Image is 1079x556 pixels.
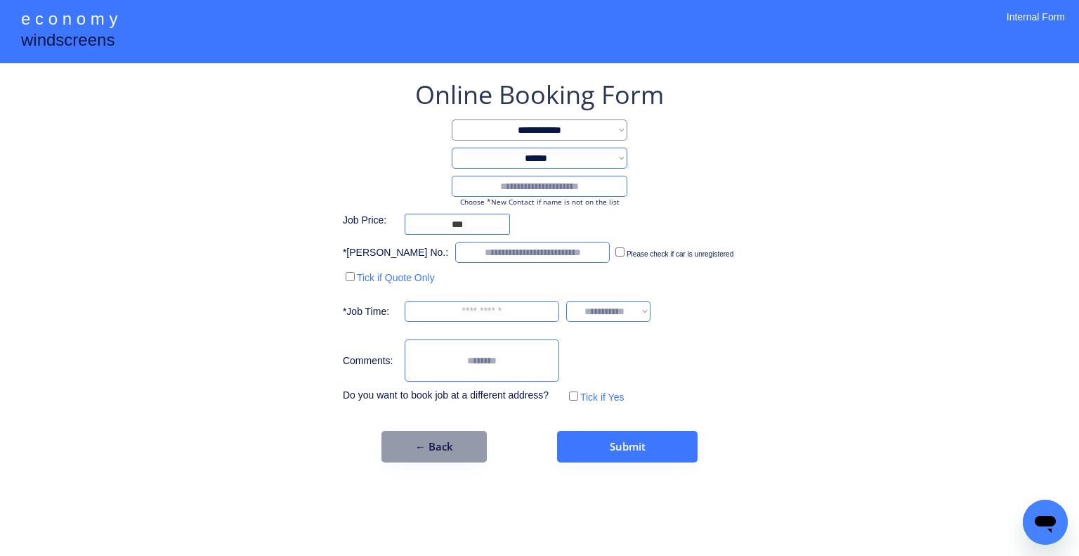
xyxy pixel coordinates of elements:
button: ← Back [381,431,487,463]
div: Job Price: [343,214,398,228]
div: e c o n o m y [21,7,117,34]
div: Online Booking Form [415,77,664,112]
label: Tick if Yes [580,392,624,403]
div: *Job Time: [343,305,398,319]
div: Comments: [343,354,398,368]
div: *[PERSON_NAME] No.: [343,246,448,260]
label: Tick if Quote Only [357,272,435,283]
div: Do you want to book job at a different address? [343,389,559,403]
div: Internal Form [1007,11,1065,42]
div: Choose *New Contact if name is not on the list [452,197,627,207]
div: windscreens [21,28,115,56]
iframe: Button to launch messaging window [1023,500,1068,545]
button: Submit [557,431,698,463]
label: Please check if car is unregistered [627,250,733,258]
